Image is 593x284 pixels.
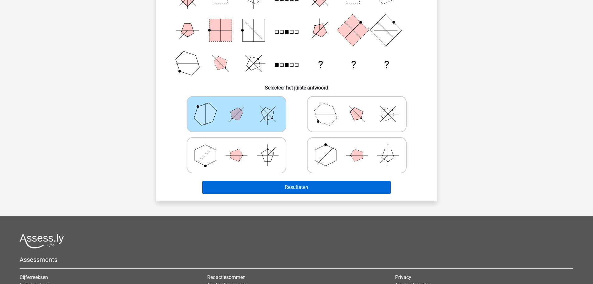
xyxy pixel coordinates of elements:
[20,274,48,280] a: Cijferreeksen
[202,181,391,194] button: Resultaten
[395,274,411,280] a: Privacy
[207,274,246,280] a: Redactiesommen
[318,59,323,71] text: ?
[20,234,64,248] img: Assessly logo
[351,59,356,71] text: ?
[20,256,573,263] h5: Assessments
[166,80,427,91] h6: Selecteer het juiste antwoord
[384,59,389,71] text: ?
